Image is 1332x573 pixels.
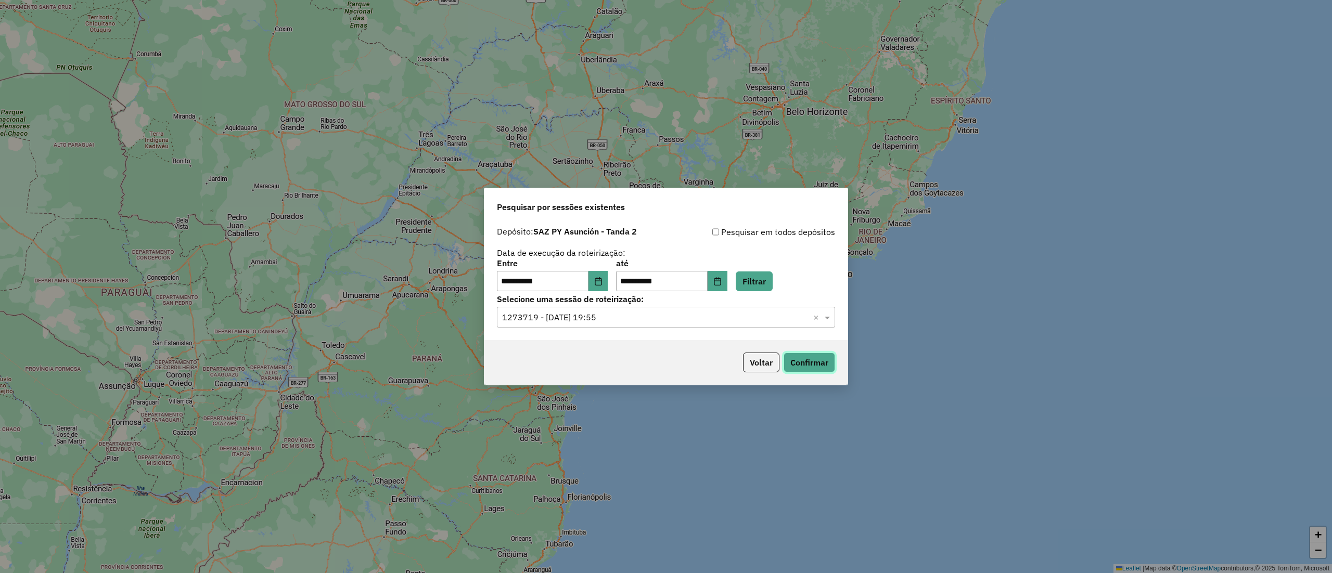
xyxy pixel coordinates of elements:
span: Pesquisar por sessões existentes [497,201,625,213]
label: Depósito: [497,225,637,238]
button: Confirmar [784,353,835,372]
label: Data de execução da roteirização: [497,246,625,259]
label: Selecione uma sessão de roteirização: [497,293,835,305]
button: Choose Date [708,271,727,292]
button: Voltar [743,353,779,372]
strong: SAZ PY Asunción - Tanda 2 [533,226,637,237]
label: até [616,257,727,269]
button: Choose Date [588,271,608,292]
span: Clear all [813,311,822,323]
button: Filtrar [736,271,773,291]
div: Pesquisar em todos depósitos [666,226,835,238]
label: Entre [497,257,608,269]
